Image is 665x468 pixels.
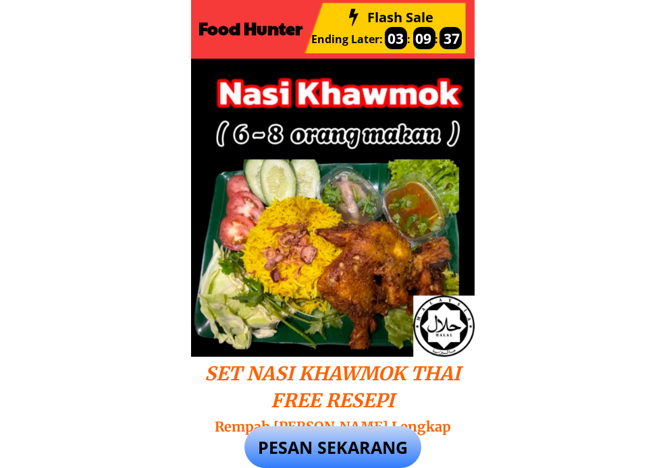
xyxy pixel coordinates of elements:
[311,31,466,49] h3: Ending Later: : :
[205,361,460,412] span: SET NASI KHAWMOK THAI FREE RESEPI
[198,15,303,42] h3: Food Hunter
[244,426,421,468] p: PESAN SEKARANG
[215,418,451,459] span: Rempah [PERSON_NAME] Lengkap [PERSON_NAME]
[366,7,435,28] h3: Flash Sale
